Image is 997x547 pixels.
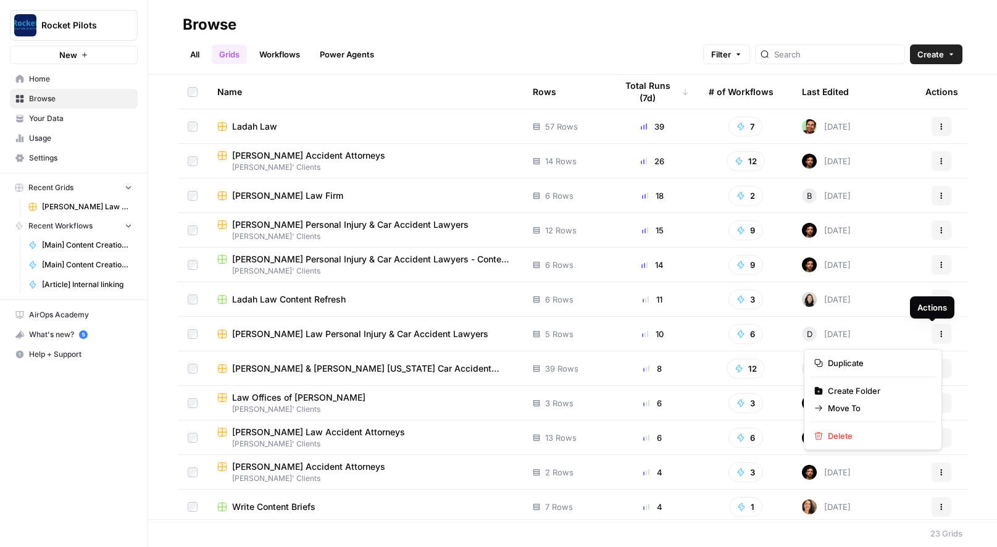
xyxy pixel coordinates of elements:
[616,120,689,133] div: 39
[23,275,138,294] a: [Article] Internal linking
[728,255,763,275] button: 9
[930,527,962,540] div: 23 Grids
[545,120,578,133] span: 57 Rows
[802,257,851,272] div: [DATE]
[616,190,689,202] div: 18
[807,328,812,340] span: D
[232,190,343,202] span: [PERSON_NAME] Law Firm
[28,182,73,193] span: Recent Grids
[217,328,513,340] a: [PERSON_NAME] Law Personal Injury & Car Accident Lawyers
[42,259,132,270] span: [Main] Content Creation Brief
[217,438,513,449] span: [PERSON_NAME]' Clients
[807,190,812,202] span: B
[728,220,763,240] button: 9
[616,466,689,478] div: 4
[232,253,513,265] span: [PERSON_NAME] Personal Injury & Car Accident Lawyers - Content Refresh
[802,292,851,307] div: [DATE]
[10,10,138,41] button: Workspace: Rocket Pilots
[925,75,958,109] div: Actions
[802,396,817,411] img: wt756mygx0n7rybn42vblmh42phm
[711,48,731,61] span: Filter
[728,117,762,136] button: 7
[533,75,556,109] div: Rows
[41,19,116,31] span: Rocket Pilots
[217,231,513,242] span: [PERSON_NAME]' Clients
[545,362,578,375] span: 39 Rows
[217,219,513,242] a: [PERSON_NAME] Personal Injury & Car Accident Lawyers[PERSON_NAME]' Clients
[29,152,132,164] span: Settings
[10,46,138,64] button: New
[774,48,899,61] input: Search
[79,330,88,339] a: 5
[616,75,689,109] div: Total Runs (7d)
[232,120,277,133] span: Ladah Law
[802,465,851,480] div: [DATE]
[728,462,763,482] button: 3
[28,220,93,232] span: Recent Workflows
[616,397,689,409] div: 6
[10,89,138,109] a: Browse
[232,391,365,404] span: Law Offices of [PERSON_NAME]
[728,186,763,206] button: 2
[545,155,577,167] span: 14 Rows
[616,155,689,167] div: 26
[10,128,138,148] a: Usage
[545,259,574,271] span: 6 Rows
[10,305,138,325] a: AirOps Academy
[59,49,77,61] span: New
[802,327,851,341] div: [DATE]
[217,293,513,306] a: Ladah Law Content Refresh
[217,162,513,173] span: [PERSON_NAME]' Clients
[802,499,817,514] img: s97njzuoxvuhx495axgpmnahud50
[802,292,817,307] img: t5ef5oef8zpw1w4g2xghobes91mw
[910,44,962,64] button: Create
[728,324,763,344] button: 6
[10,217,138,235] button: Recent Workflows
[802,154,817,169] img: wt756mygx0n7rybn42vblmh42phm
[10,148,138,168] a: Settings
[802,499,851,514] div: [DATE]
[10,325,137,344] div: What's new?
[545,466,574,478] span: 2 Rows
[42,201,132,212] span: [PERSON_NAME] Law Personal Injury & Car Accident Lawyers
[232,149,385,162] span: [PERSON_NAME] Accident Attorneys
[616,293,689,306] div: 11
[828,402,927,414] span: Move To
[23,197,138,217] a: [PERSON_NAME] Law Personal Injury & Car Accident Lawyers
[217,362,513,375] a: [PERSON_NAME] & [PERSON_NAME] [US_STATE] Car Accident Lawyers
[802,396,851,411] div: [DATE]
[703,44,750,64] button: Filter
[828,357,927,369] span: Duplicate
[802,154,851,169] div: [DATE]
[802,430,851,445] div: [DATE]
[545,293,574,306] span: 6 Rows
[217,190,513,202] a: [PERSON_NAME] Law Firm
[217,120,513,133] a: Ladah Law
[29,93,132,104] span: Browse
[232,501,315,513] span: Write Content Briefs
[23,255,138,275] a: [Main] Content Creation Brief
[545,190,574,202] span: 6 Rows
[217,253,513,277] a: [PERSON_NAME] Personal Injury & Car Accident Lawyers - Content Refresh[PERSON_NAME]' Clients
[917,48,944,61] span: Create
[728,393,763,413] button: 3
[545,328,574,340] span: 5 Rows
[217,265,513,277] span: [PERSON_NAME]' Clients
[10,178,138,197] button: Recent Grids
[232,426,405,438] span: [PERSON_NAME] Law Accident Attorneys
[29,73,132,85] span: Home
[545,501,573,513] span: 7 Rows
[42,279,132,290] span: [Article] Internal linking
[14,14,36,36] img: Rocket Pilots Logo
[545,432,577,444] span: 13 Rows
[232,219,469,231] span: [PERSON_NAME] Personal Injury & Car Accident Lawyers
[212,44,247,64] a: Grids
[727,359,765,378] button: 12
[252,44,307,64] a: Workflows
[828,385,927,397] span: Create Folder
[616,362,689,375] div: 8
[217,461,513,484] a: [PERSON_NAME] Accident Attorneys[PERSON_NAME]' Clients
[802,465,817,480] img: wt756mygx0n7rybn42vblmh42phm
[232,293,346,306] span: Ladah Law Content Refresh
[802,75,849,109] div: Last Edited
